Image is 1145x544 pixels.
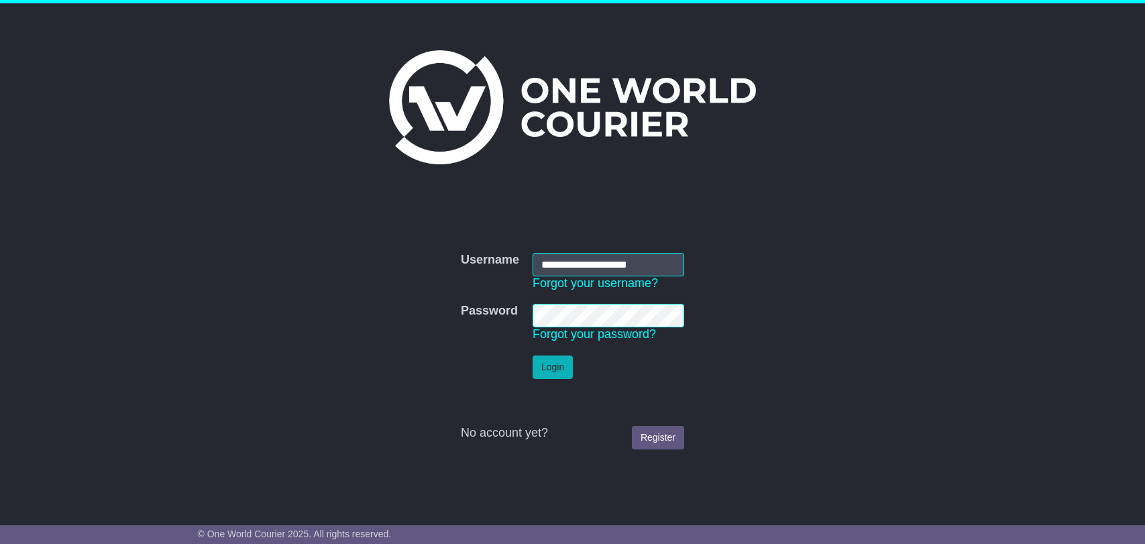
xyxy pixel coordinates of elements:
[461,253,519,268] label: Username
[533,276,658,290] a: Forgot your username?
[632,426,684,449] a: Register
[461,426,684,441] div: No account yet?
[198,529,392,539] span: © One World Courier 2025. All rights reserved.
[533,356,573,379] button: Login
[389,50,755,164] img: One World
[461,304,518,319] label: Password
[533,327,656,341] a: Forgot your password?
